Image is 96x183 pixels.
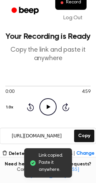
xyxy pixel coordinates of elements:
[74,130,94,142] button: Copy
[5,88,14,96] span: 0:00
[73,150,75,157] span: |
[2,150,25,157] button: Delete
[5,46,91,63] p: Copy the link and paste it anywhere
[7,4,45,18] a: Beep
[5,32,91,41] h1: Your Recording is Ready
[5,102,15,113] button: 1.0x
[82,88,91,96] span: 4:59
[57,10,89,26] a: Log Out
[76,150,94,157] span: Change
[30,167,79,178] a: [EMAIL_ADDRESS][DOMAIN_NAME]
[4,167,92,179] span: Contact us
[39,152,67,174] span: Link copied. Paste it anywhere.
